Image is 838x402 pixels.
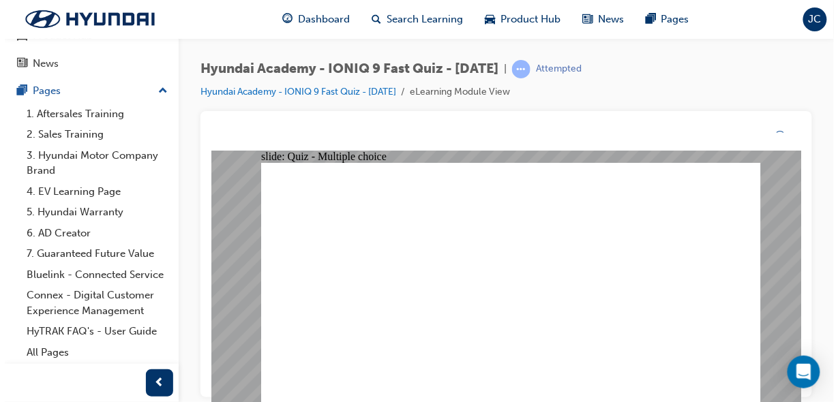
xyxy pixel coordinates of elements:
a: All Pages [16,342,168,363]
span: Hyundai Academy - IONIQ 9 Fast Quiz - [DATE] [196,61,494,77]
a: 5. Hyundai Warranty [16,202,168,223]
li: eLearning Module View [405,84,505,100]
a: 7. Guaranteed Future Value [16,243,168,264]
span: car-icon [480,11,490,28]
a: guage-iconDashboard [267,5,356,33]
span: news-icon [12,58,23,70]
span: Pages [657,12,685,27]
a: News [5,51,168,76]
a: 2. Sales Training [16,124,168,145]
span: pages-icon [641,11,651,28]
a: Connex - Digital Customer Experience Management [16,285,168,321]
a: pages-iconPages [630,5,695,33]
span: car-icon [12,30,23,42]
a: 3. Hyundai Motor Company Brand [16,145,168,181]
span: news-icon [578,11,588,28]
div: Open Intercom Messenger [783,356,815,388]
a: 4. EV Learning Page [16,181,168,202]
span: pages-icon [12,85,23,97]
div: News [28,56,54,72]
button: Pages [5,78,168,104]
span: News [593,12,619,27]
span: guage-icon [278,11,288,28]
span: learningRecordVerb_ATTEMPT-icon [507,60,526,78]
div: Pages [28,83,56,99]
span: search-icon [367,11,376,28]
span: JC [804,12,817,27]
a: car-iconProduct Hub [469,5,567,33]
img: Trak [7,5,164,33]
button: JC [798,7,822,31]
div: Attempted [531,63,577,76]
a: 6. AD Creator [16,223,168,244]
a: HyTRAK FAQ's - User Guide [16,321,168,342]
span: up-icon [153,82,163,100]
span: Product Hub [496,12,556,27]
a: Bluelink - Connected Service [16,264,168,285]
span: Dashboard [293,12,345,27]
a: 1. Aftersales Training [16,104,168,125]
span: prev-icon [150,375,160,392]
a: news-iconNews [567,5,630,33]
a: search-iconSearch Learning [356,5,469,33]
span: | [499,61,502,77]
span: Search Learning [382,12,458,27]
a: Hyundai Academy - IONIQ 9 Fast Quiz - [DATE] [196,86,391,97]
